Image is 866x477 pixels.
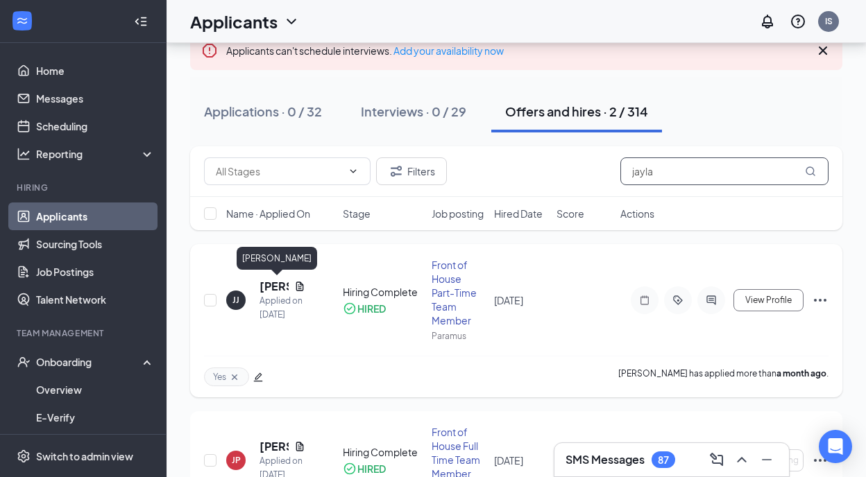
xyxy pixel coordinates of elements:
b: a month ago [776,368,826,379]
svg: UserCheck [17,355,31,369]
a: Messages [36,85,155,112]
svg: Minimize [758,451,775,468]
button: View Profile [733,289,804,311]
a: Home [36,57,155,85]
svg: Document [294,281,305,292]
div: IS [825,15,833,27]
h5: [PERSON_NAME] [260,439,289,454]
input: Search in offers and hires [620,157,829,185]
svg: Ellipses [812,292,829,309]
div: Paramus [432,330,486,342]
span: Yes [213,371,226,383]
h3: SMS Messages [566,452,645,467]
div: JJ [232,294,239,306]
div: Applied on [DATE] [260,294,305,322]
svg: Analysis [17,147,31,161]
div: Hiring Complete [343,445,424,459]
a: E-Verify [36,404,155,431]
svg: ChevronDown [348,166,359,177]
div: Onboarding [36,355,143,369]
a: Talent Network [36,286,155,313]
svg: WorkstreamLogo [15,14,29,28]
button: Minimize [756,449,778,471]
svg: Cross [815,42,831,59]
div: Applications · 0 / 32 [204,103,322,120]
div: Interviews · 0 / 29 [361,103,466,120]
div: HIRED [357,302,386,315]
div: HIRED [357,462,386,476]
a: Applicants [36,202,155,230]
svg: QuestionInfo [790,13,806,30]
div: Hiring [17,182,152,193]
svg: Cross [229,372,240,383]
span: Job posting [432,207,484,220]
div: [PERSON_NAME] [237,247,317,270]
h1: Applicants [190,10,278,33]
a: Overview [36,376,155,404]
div: Switch to admin view [36,449,133,463]
a: Sourcing Tools [36,230,155,258]
svg: CheckmarkCircle [343,462,357,476]
a: Job Postings [36,258,155,286]
a: Scheduling [36,112,155,140]
svg: ComposeMessage [708,451,725,468]
svg: Ellipses [812,452,829,469]
svg: ChevronUp [733,451,750,468]
p: [PERSON_NAME] has applied more than . [618,367,829,386]
svg: CheckmarkCircle [343,302,357,315]
svg: Settings [17,449,31,463]
svg: ChevronDown [283,13,300,30]
svg: Notifications [759,13,776,30]
span: Hired Date [494,207,543,220]
span: View Profile [745,295,792,305]
span: Applicants can't schedule interviews. [226,44,504,57]
button: ChevronUp [731,449,753,471]
svg: Note [636,295,653,306]
svg: ActiveChat [703,295,720,306]
span: [DATE] [494,454,523,467]
span: [DATE] [494,294,523,306]
input: All Stages [216,164,342,179]
span: Score [557,207,584,220]
div: Hiring Complete [343,285,424,299]
svg: Collapse [134,15,148,28]
h5: [PERSON_NAME] [260,279,289,294]
div: Team Management [17,327,152,339]
a: Add your availability now [393,44,504,57]
div: Offers and hires · 2 / 314 [505,103,648,120]
div: Open Intercom Messenger [819,430,852,463]
div: Reporting [36,147,155,161]
svg: Document [294,441,305,452]
svg: MagnifyingGlass [805,166,816,177]
a: Onboarding Documents [36,431,155,459]
button: Filter Filters [376,157,447,185]
svg: Error [201,42,218,59]
svg: Filter [388,163,405,180]
span: edit [253,372,263,382]
div: JP [232,454,241,466]
span: Actions [620,207,654,220]
div: Front of House Part-Time Team Member [432,258,486,327]
span: Name · Applied On [226,207,310,220]
button: ComposeMessage [706,449,728,471]
svg: ActiveTag [670,295,686,306]
span: Stage [343,207,371,220]
div: 87 [658,454,669,466]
